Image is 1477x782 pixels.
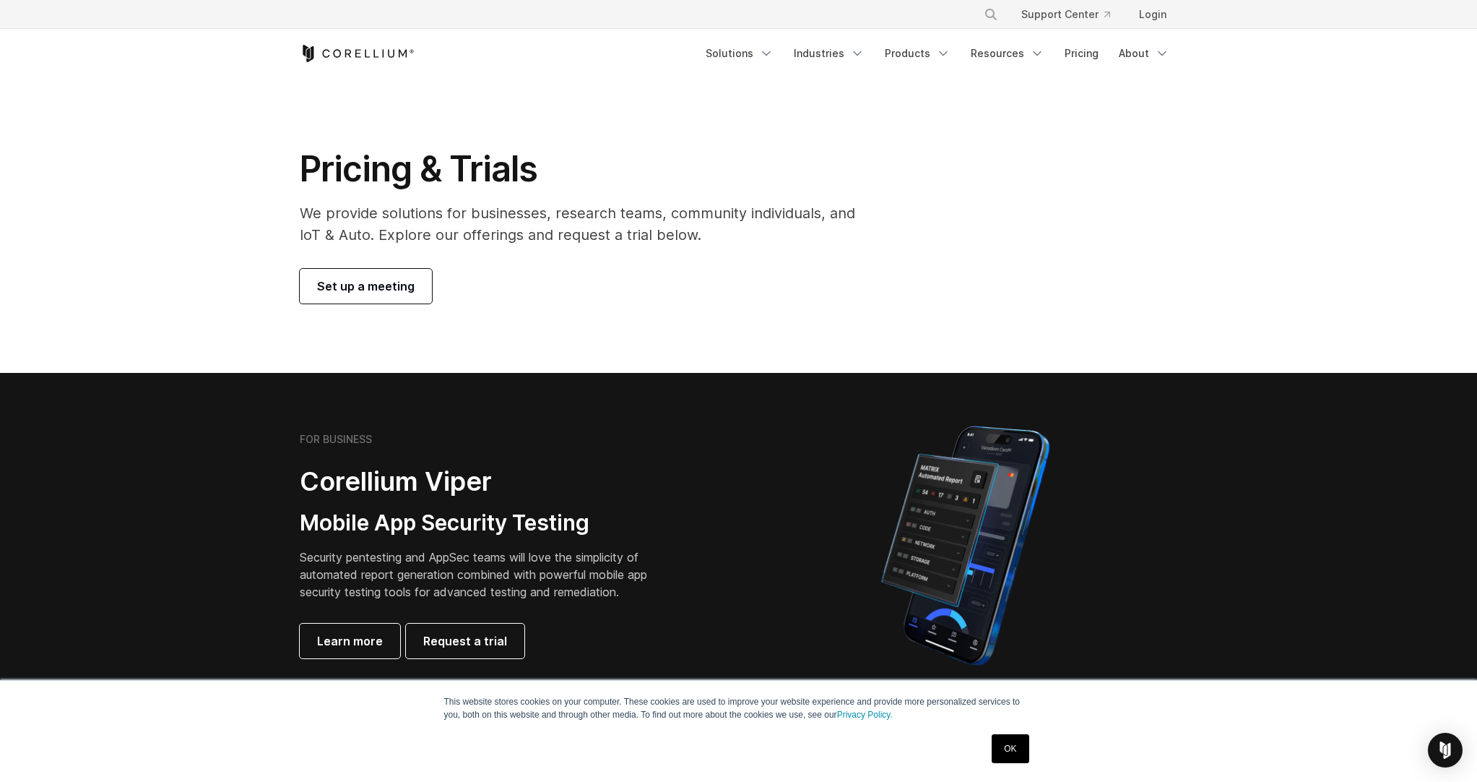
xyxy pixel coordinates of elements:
[1010,1,1122,27] a: Support Center
[876,40,959,66] a: Products
[1428,733,1463,768] div: Open Intercom Messenger
[1110,40,1178,66] a: About
[423,632,507,650] span: Request a trial
[300,45,415,62] a: Corellium Home
[966,1,1178,27] div: Navigation Menu
[317,632,383,650] span: Learn more
[992,734,1028,763] a: OK
[962,40,1053,66] a: Resources
[1127,1,1178,27] a: Login
[300,549,670,601] p: Security pentesting and AppSec teams will love the simplicity of automated report generation comb...
[785,40,873,66] a: Industries
[300,510,670,537] h3: Mobile App Security Testing
[697,40,1178,66] div: Navigation Menu
[857,419,1074,672] img: Corellium MATRIX automated report on iPhone showing app vulnerability test results across securit...
[1056,40,1107,66] a: Pricing
[300,465,670,498] h2: Corellium Viper
[300,624,400,658] a: Learn more
[300,202,875,246] p: We provide solutions for businesses, research teams, community individuals, and IoT & Auto. Explo...
[300,269,432,304] a: Set up a meeting
[300,147,875,191] h1: Pricing & Trials
[317,278,415,295] span: Set up a meeting
[444,695,1034,721] p: This website stores cookies on your computer. These cookies are used to improve your website expe...
[697,40,782,66] a: Solutions
[837,710,893,720] a: Privacy Policy.
[978,1,1004,27] button: Search
[300,433,372,446] h6: FOR BUSINESS
[406,624,524,658] a: Request a trial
